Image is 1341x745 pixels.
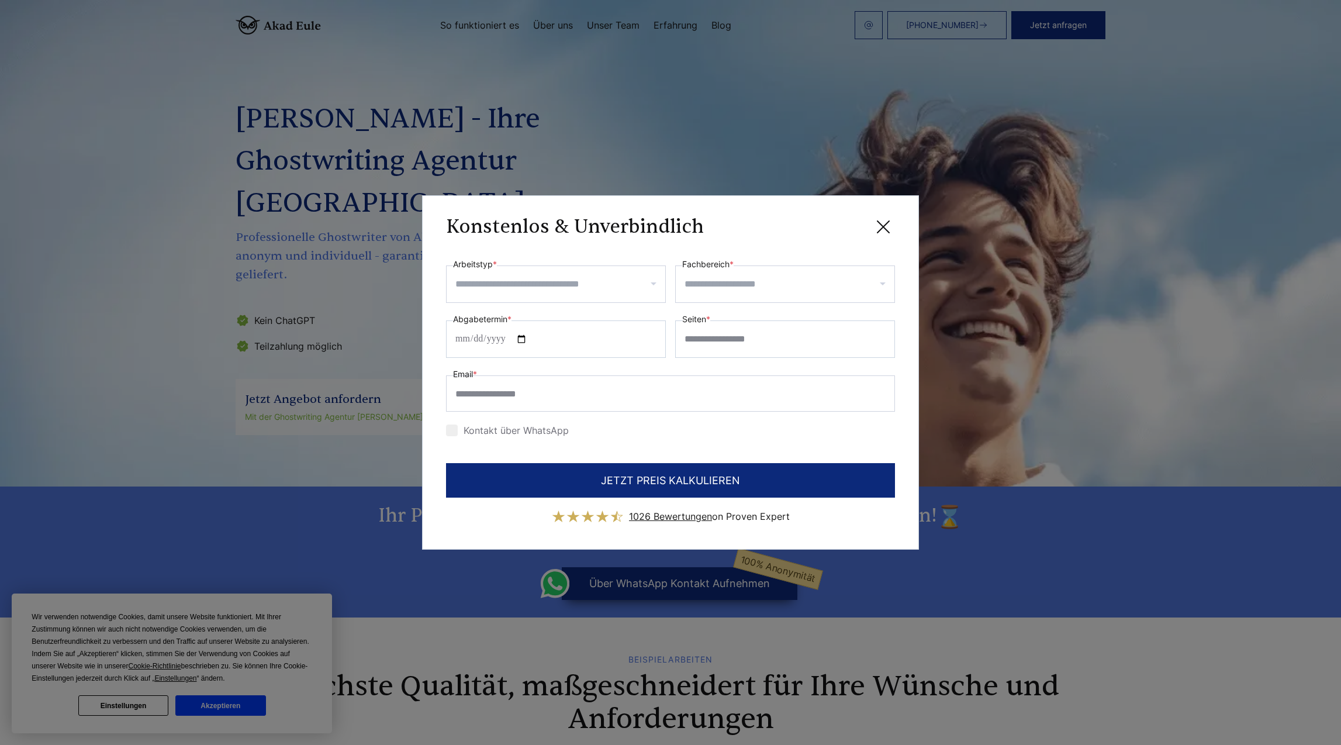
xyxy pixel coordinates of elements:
label: Abgabetermin [453,312,511,326]
label: Email [453,367,477,381]
div: on Proven Expert [629,507,790,526]
label: Fachbereich [682,257,734,271]
label: Kontakt über WhatsApp [446,425,569,436]
h3: Konstenlos & Unverbindlich [446,215,704,239]
label: Seiten [682,312,710,326]
button: JETZT PREIS KALKULIEREN [446,463,895,498]
span: 1026 Bewertungen [629,511,712,522]
label: Arbeitstyp [453,257,497,271]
